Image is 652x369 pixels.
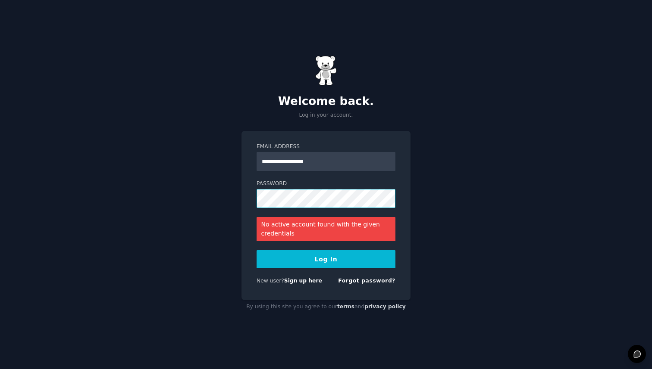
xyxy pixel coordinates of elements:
[337,304,354,310] a: terms
[257,278,284,284] span: New user?
[257,217,395,241] div: No active account found with the given credentials
[241,300,411,314] div: By using this site you agree to our and
[315,56,337,86] img: Gummy Bear
[257,250,395,268] button: Log In
[364,304,406,310] a: privacy policy
[284,278,322,284] a: Sign up here
[338,278,395,284] a: Forgot password?
[241,95,411,109] h2: Welcome back.
[257,143,395,151] label: Email Address
[241,112,411,119] p: Log in your account.
[257,180,395,188] label: Password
